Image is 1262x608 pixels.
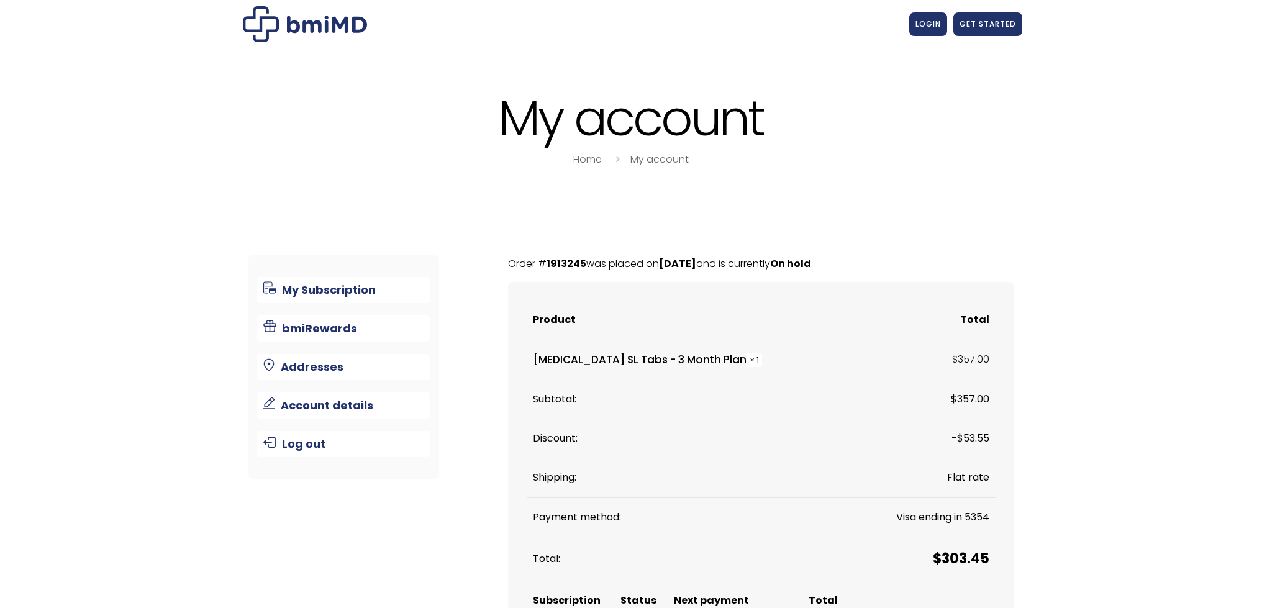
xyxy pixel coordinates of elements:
[853,419,996,458] td: -
[527,301,853,340] th: Product
[957,431,963,445] span: $
[527,340,853,380] td: [MEDICAL_DATA] SL Tabs - 3 Month Plan
[960,19,1016,29] span: GET STARTED
[257,392,430,419] a: Account details
[630,152,689,166] a: My account
[611,152,624,166] i: breadcrumbs separator
[957,431,989,445] span: 53.55
[952,352,958,366] span: $
[257,431,430,457] a: Log out
[533,593,601,607] span: Subscription
[951,392,957,406] span: $
[952,352,989,366] bdi: 357.00
[508,255,1014,273] p: Order # was placed on and is currently .
[951,392,989,406] span: 357.00
[953,12,1022,36] a: GET STARTED
[747,353,762,367] strong: × 1
[933,549,942,568] span: $
[527,419,853,458] th: Discount:
[257,354,430,380] a: Addresses
[933,549,989,568] span: 303.45
[674,593,749,607] span: Next payment
[243,6,367,42] img: My account
[853,458,996,497] td: Flat rate
[527,380,853,419] th: Subtotal:
[620,593,656,607] span: Status
[659,256,696,271] mark: [DATE]
[909,12,947,36] a: LOGIN
[527,537,853,581] th: Total:
[527,498,853,537] th: Payment method:
[257,315,430,342] a: bmiRewards
[547,256,586,271] mark: 1913245
[573,152,602,166] a: Home
[809,593,838,607] span: Total
[853,301,996,340] th: Total
[770,256,811,271] mark: On hold
[527,458,853,497] th: Shipping:
[853,498,996,537] td: Visa ending in 5354
[248,255,440,479] nav: Account pages
[240,92,1022,145] h1: My account
[257,277,430,303] a: My Subscription
[915,19,941,29] span: LOGIN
